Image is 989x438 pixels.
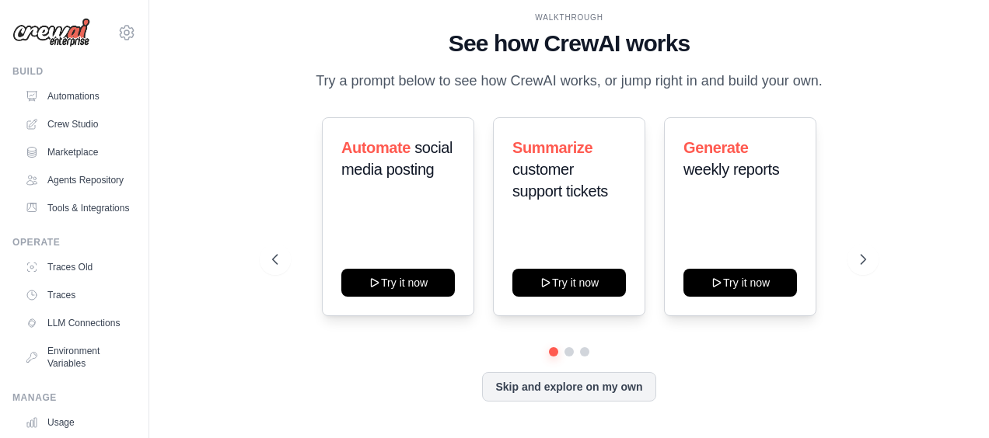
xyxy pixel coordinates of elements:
button: Try it now [512,269,626,297]
a: Marketplace [19,140,136,165]
div: WALKTHROUGH [272,12,867,23]
div: Build [12,65,136,78]
a: Traces Old [19,255,136,280]
button: Skip and explore on my own [482,372,655,401]
div: Operate [12,236,136,249]
a: Usage [19,410,136,435]
a: Agents Repository [19,168,136,193]
span: Generate [683,139,749,156]
span: Summarize [512,139,592,156]
a: LLM Connections [19,311,136,335]
span: Automate [341,139,411,156]
div: Manage [12,391,136,404]
span: weekly reports [683,161,779,178]
span: customer support tickets [512,161,608,200]
span: social media posting [341,139,453,178]
a: Crew Studio [19,112,136,137]
button: Try it now [341,269,455,297]
a: Environment Variables [19,339,136,376]
img: Logo [12,18,90,47]
h1: See how CrewAI works [272,30,867,57]
a: Automations [19,84,136,109]
button: Try it now [683,269,797,297]
a: Tools & Integrations [19,196,136,221]
p: Try a prompt below to see how CrewAI works, or jump right in and build your own. [308,70,830,92]
a: Traces [19,283,136,308]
